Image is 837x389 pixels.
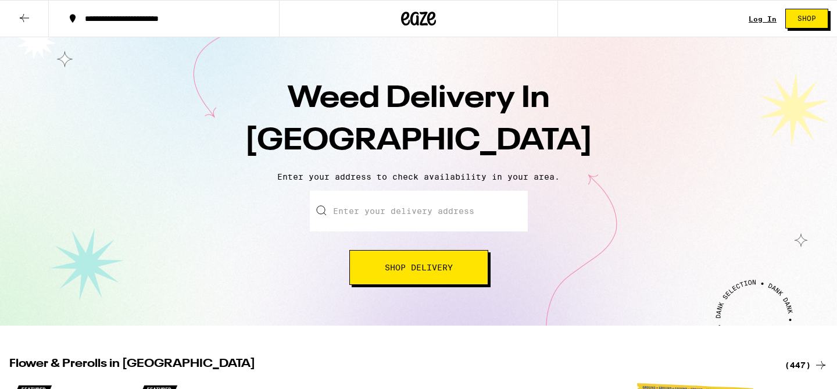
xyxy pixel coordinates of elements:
[12,172,825,181] p: Enter your address to check availability in your area.
[9,358,771,372] h2: Flower & Prerolls in [GEOGRAPHIC_DATA]
[310,191,528,231] input: Enter your delivery address
[785,358,828,372] a: (447)
[385,263,453,272] span: Shop Delivery
[797,15,816,22] span: Shop
[785,9,828,28] button: Shop
[215,78,622,163] h1: Weed Delivery In
[749,15,777,23] div: Log In
[245,126,593,156] span: [GEOGRAPHIC_DATA]
[349,250,488,285] button: Shop Delivery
